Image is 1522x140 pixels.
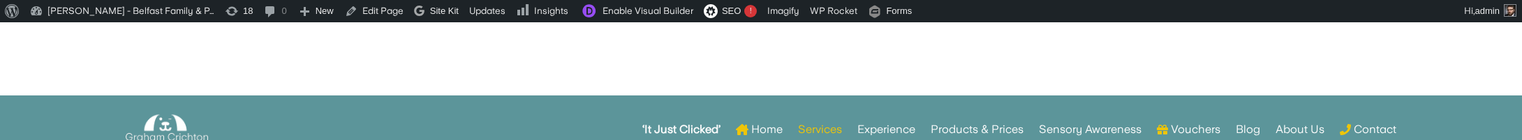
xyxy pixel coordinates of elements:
[642,125,721,134] strong: ‘It Just Clicked’
[722,6,741,16] span: SEO
[744,5,757,17] div: !
[430,6,459,16] span: Site Kit
[1475,6,1500,16] span: admin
